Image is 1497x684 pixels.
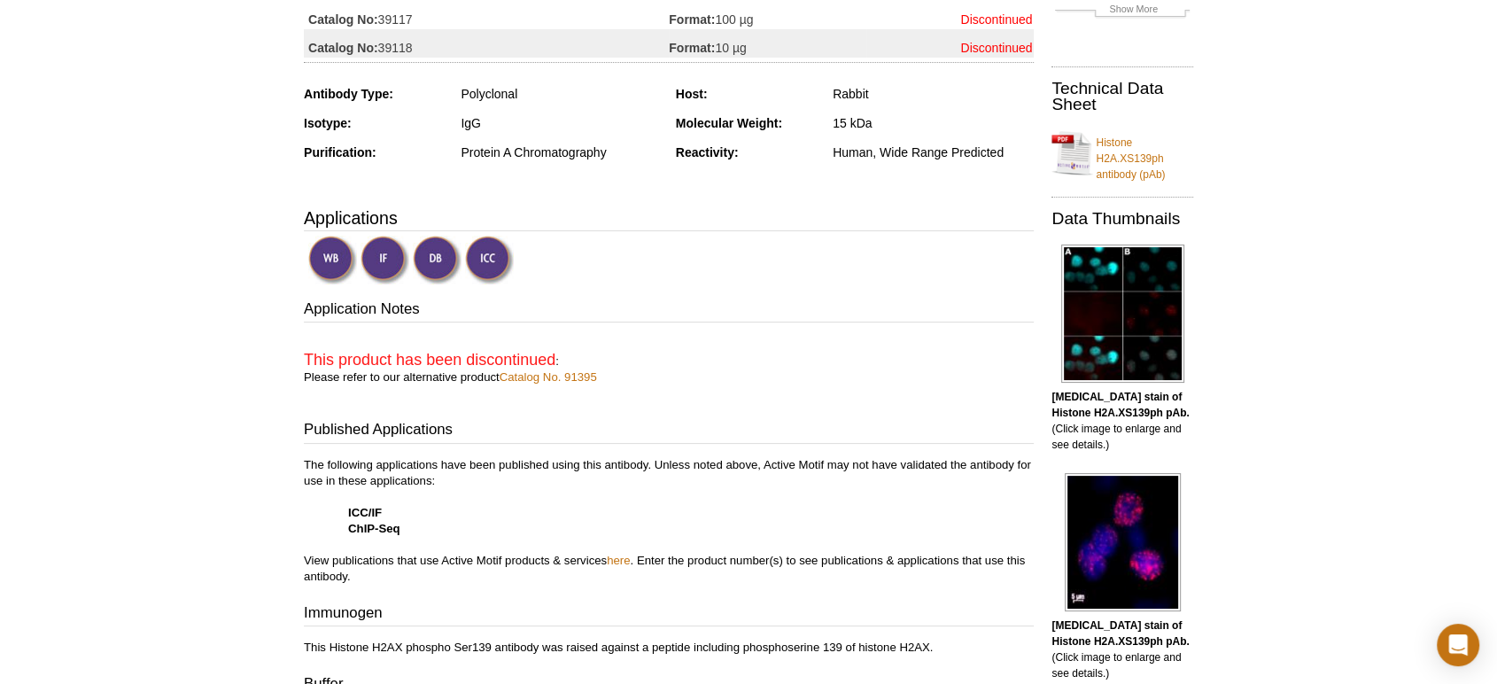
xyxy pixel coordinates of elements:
[669,1,865,29] td: 100 µg
[304,419,1034,444] h3: Published Applications
[304,457,1034,585] p: The following applications have been published using this antibody. Unless noted above, Active Mo...
[1051,211,1193,227] h2: Data Thumbnails
[676,145,739,159] strong: Reactivity:
[304,87,393,101] strong: Antibody Type:
[1065,473,1181,611] img: Histone H2A.XS139ph antibody (pAb) tested by immunofluorescence.
[500,370,597,384] a: Catalog No. 91395
[461,115,662,131] div: IgG
[304,116,352,130] strong: Isotype:
[1051,618,1193,681] p: (Click image to enlarge and see details.)
[676,87,708,101] strong: Host:
[348,506,382,519] strong: ICC/IF
[866,1,1035,29] td: Discontinued
[461,144,662,160] div: Protein A Chromatography
[1051,391,1189,419] b: [MEDICAL_DATA] stain of Histone H2A.XS139ph pAb.
[866,29,1035,58] td: Discontinued
[304,351,555,369] span: This product has been discontinued
[304,299,1034,323] h3: Application Notes
[304,205,1034,231] h3: Applications
[1437,624,1479,666] div: Open Intercom Messenger
[308,40,378,56] strong: Catalog No:
[833,144,1034,160] div: Human, Wide Range Predicted
[304,640,1034,656] p: This Histone H2AX phospho Ser139 antibody was raised against a peptide including phosphoserine 13...
[361,236,409,284] img: Immunofluorescence Validated
[465,236,514,284] img: Immunocytochemistry Validated
[348,522,400,535] strong: ChIP-Seq
[304,1,669,29] td: 39117
[669,40,715,56] strong: Format:
[413,236,462,284] img: Dot Blot Validated
[304,145,376,159] strong: Purification:
[308,12,378,27] strong: Catalog No:
[607,554,630,567] a: here
[461,86,662,102] div: Polyclonal
[1051,81,1193,113] h2: Technical Data Sheet
[1055,1,1190,21] a: Show More
[1061,245,1184,383] img: Histone H2A.XS139ph antibody (pAb) tested by immunofluorescence.
[1051,389,1193,453] p: (Click image to enlarge and see details.)
[304,29,669,58] td: 39118
[676,116,782,130] strong: Molecular Weight:
[308,236,357,284] img: Western Blot Validated
[833,86,1034,102] div: Rabbit
[833,115,1034,131] div: 15 kDa
[304,602,1034,627] h3: Immunogen
[1051,124,1193,183] a: Histone H2A.XS139ph antibody (pAb)
[669,29,865,58] td: 10 µg
[669,12,715,27] strong: Format:
[304,336,1034,401] p: : Please refer to our alternative product
[1051,619,1189,648] b: [MEDICAL_DATA] stain of Histone H2A.XS139ph pAb.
